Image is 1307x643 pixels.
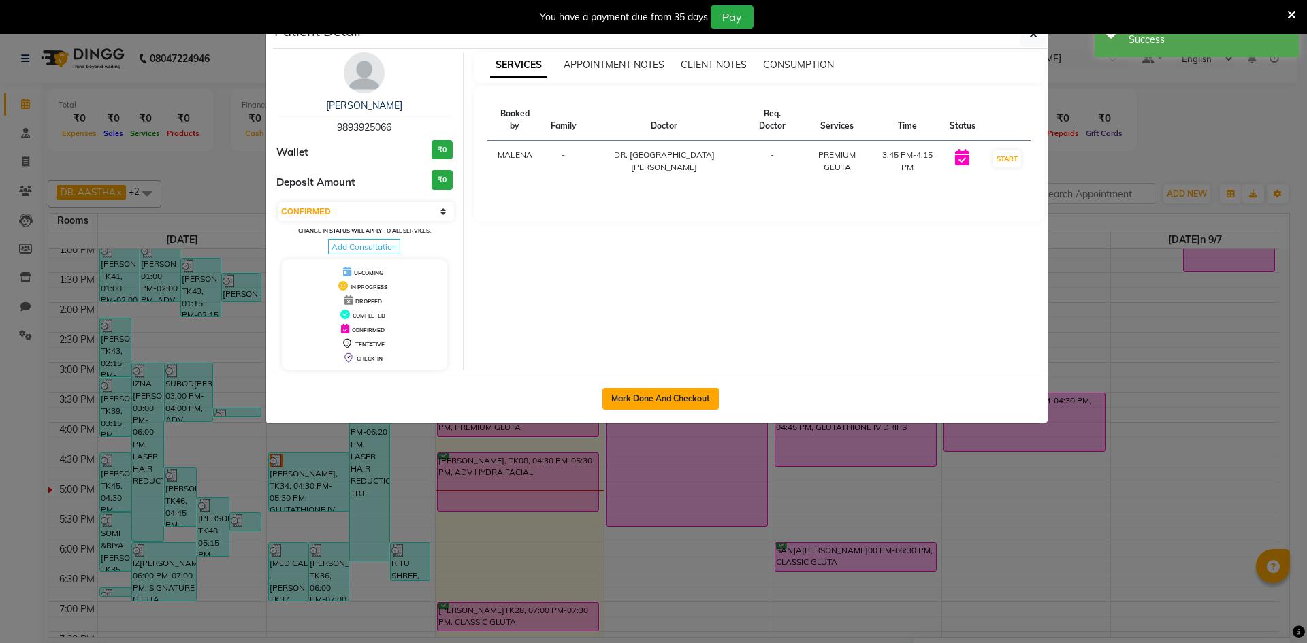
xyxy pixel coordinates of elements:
span: APPOINTMENT NOTES [564,59,664,71]
th: Booked by [487,99,543,141]
small: Change in status will apply to all services. [298,227,431,234]
h3: ₹0 [432,140,453,160]
th: Family [543,99,585,141]
span: CONFIRMED [352,327,385,333]
span: COMPLETED [353,312,385,319]
a: [PERSON_NAME] [326,99,402,112]
span: DR. [GEOGRAPHIC_DATA][PERSON_NAME] [614,150,715,172]
h3: ₹0 [432,170,453,190]
button: Pay [711,5,754,29]
span: Deposit Amount [276,175,355,191]
td: 3:45 PM-4:15 PM [874,141,941,182]
button: Mark Done And Checkout [602,388,719,410]
span: CHECK-IN [357,355,383,362]
span: Wallet [276,145,308,161]
span: UPCOMING [354,269,383,276]
th: Doctor [585,99,744,141]
span: SERVICES [490,53,547,78]
span: IN PROGRESS [351,284,387,291]
span: DROPPED [355,298,382,305]
div: Success [1129,33,1289,47]
th: Time [874,99,941,141]
span: Add Consultation [328,239,400,254]
div: You have a payment due from 35 days [540,10,708,24]
th: Req. Doctor [744,99,801,141]
span: 9893925066 [337,121,391,133]
img: avatar [344,52,385,93]
td: - [543,141,585,182]
span: CLIENT NOTES [681,59,747,71]
button: START [993,150,1021,167]
div: PREMIUM GLUTA [809,149,866,174]
th: Services [801,99,874,141]
th: Status [941,99,984,141]
td: - [744,141,801,182]
td: MALENA [487,141,543,182]
span: TENTATIVE [355,341,385,348]
span: CONSUMPTION [763,59,834,71]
